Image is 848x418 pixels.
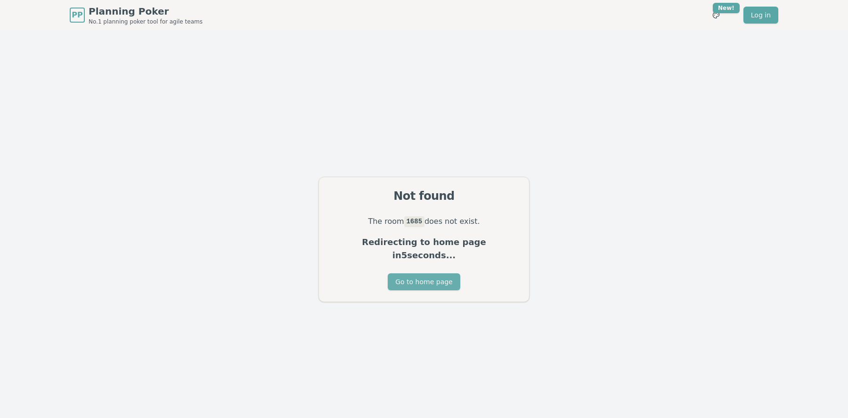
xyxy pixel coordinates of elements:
[72,9,82,21] span: PP
[743,7,778,24] a: Log in
[330,189,518,204] div: Not found
[330,215,518,228] p: The room does not exist.
[708,7,725,24] button: New!
[713,3,740,13] div: New!
[89,18,203,25] span: No.1 planning poker tool for agile teams
[404,216,424,227] code: 1685
[330,236,518,262] p: Redirecting to home page in 5 seconds...
[388,273,460,290] button: Go to home page
[70,5,203,25] a: PPPlanning PokerNo.1 planning poker tool for agile teams
[89,5,203,18] span: Planning Poker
